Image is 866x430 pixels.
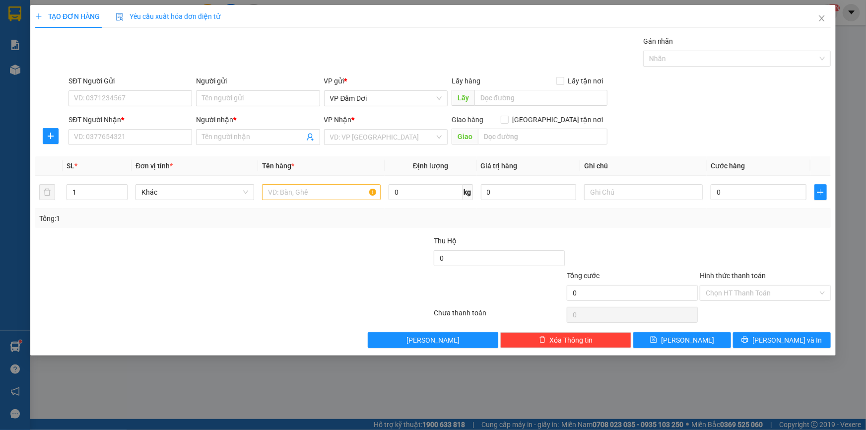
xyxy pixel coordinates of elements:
span: delete [539,336,546,344]
input: Ghi Chú [584,184,703,200]
button: deleteXóa Thông tin [500,332,631,348]
span: plus [815,188,826,196]
span: Xóa Thông tin [550,335,593,346]
span: Định lượng [413,162,448,170]
th: Ghi chú [580,156,707,176]
span: close [818,14,826,22]
button: plus [43,128,59,144]
button: delete [39,184,55,200]
div: SĐT Người Nhận [68,114,192,125]
span: Giao hàng [452,116,483,124]
li: Hotline: 02839552959 [93,37,415,49]
span: Khác [141,185,248,200]
span: Tổng cước [567,272,600,280]
div: Người nhận [196,114,320,125]
span: VP Nhận [324,116,352,124]
span: Giao [452,129,478,144]
input: 0 [481,184,577,200]
span: Lấy hàng [452,77,480,85]
span: Yêu cầu xuất hóa đơn điện tử [116,12,220,20]
label: Hình thức thanh toán [700,272,766,280]
input: Dọc đường [478,129,607,144]
li: 26 Phó Cơ Điều, Phường 12 [93,24,415,37]
div: VP gửi [324,75,448,86]
span: VP Đầm Dơi [330,91,442,106]
img: icon [116,13,124,21]
span: kg [463,184,473,200]
button: printer[PERSON_NAME] và In [733,332,831,348]
span: printer [742,336,749,344]
span: Tên hàng [262,162,294,170]
input: VD: Bàn, Ghế [262,184,381,200]
label: Gán nhãn [643,37,673,45]
span: Lấy [452,90,474,106]
b: GỬI : VP Đầm Dơi [12,72,120,88]
span: user-add [306,133,314,141]
button: [PERSON_NAME] [368,332,499,348]
span: Lấy tận nơi [564,75,607,86]
span: SL [67,162,74,170]
span: plus [44,132,59,140]
input: Dọc đường [474,90,607,106]
span: save [650,336,657,344]
span: Cước hàng [711,162,745,170]
button: save[PERSON_NAME] [633,332,731,348]
span: [GEOGRAPHIC_DATA] tận nơi [509,114,607,125]
span: [PERSON_NAME] [661,335,714,346]
div: Tổng: 1 [39,213,334,224]
div: SĐT Người Gửi [68,75,192,86]
span: Giá trị hàng [481,162,518,170]
span: [PERSON_NAME] và In [753,335,822,346]
button: plus [814,184,827,200]
span: [PERSON_NAME] [406,335,460,346]
span: plus [35,13,42,20]
img: logo.jpg [12,12,62,62]
span: TẠO ĐƠN HÀNG [35,12,100,20]
span: Đơn vị tính [135,162,173,170]
span: Thu Hộ [434,237,457,245]
button: Close [808,5,836,33]
div: Người gửi [196,75,320,86]
div: Chưa thanh toán [433,307,566,325]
